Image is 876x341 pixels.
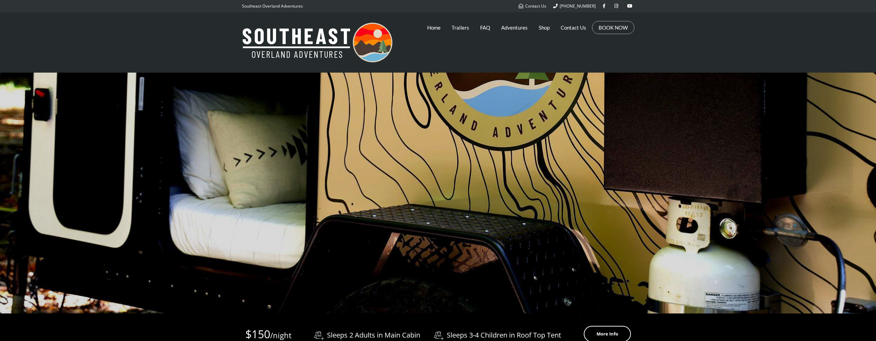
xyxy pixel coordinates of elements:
[539,19,550,36] a: Shop
[452,19,469,36] a: Trailers
[525,3,546,9] span: Contact Us
[599,24,628,31] a: BOOK NOW
[501,19,528,36] a: Adventures
[561,19,586,36] a: Contact Us
[447,330,561,340] span: Sleeps 3-4 Children in Roof Top Tent
[327,330,420,340] span: Sleeps 2 Adults in Main Cabin
[519,3,546,9] a: Contact Us
[270,330,292,340] span: /night
[560,3,596,9] span: [PHONE_NUMBER]
[480,19,490,36] a: FAQ
[427,19,441,36] a: Home
[553,3,596,9] a: [PHONE_NUMBER]
[242,2,303,11] p: Southeast Overland Adventures
[242,23,392,62] img: Southeast Overland Adventures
